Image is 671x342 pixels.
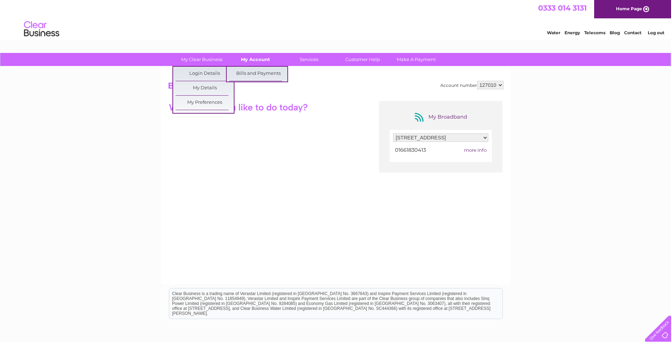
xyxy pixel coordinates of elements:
a: Direct Debit [229,81,287,95]
a: My Preferences [176,96,234,110]
h2: Broadband [168,81,504,94]
div: My Broadband [413,112,469,123]
a: Customer Help [334,53,392,66]
span: more info [464,147,487,153]
a: Telecoms [584,30,605,35]
a: My Account [226,53,285,66]
a: Contact [624,30,641,35]
a: Make A Payment [387,53,445,66]
a: Water [547,30,560,35]
a: My Details [176,81,234,95]
a: Bills and Payments [229,67,287,81]
a: Log out [648,30,664,35]
a: Blog [610,30,620,35]
a: My Clear Business [173,53,231,66]
img: logo.png [24,18,60,40]
a: Energy [565,30,580,35]
a: 0333 014 3131 [538,4,587,12]
span: 01661830413 [395,147,426,153]
a: Services [280,53,338,66]
div: Account number [440,81,504,89]
a: Link Account [176,112,234,126]
div: Clear Business is a trading name of Verastar Limited (registered in [GEOGRAPHIC_DATA] No. 3667643... [169,4,502,34]
a: Login Details [176,67,234,81]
